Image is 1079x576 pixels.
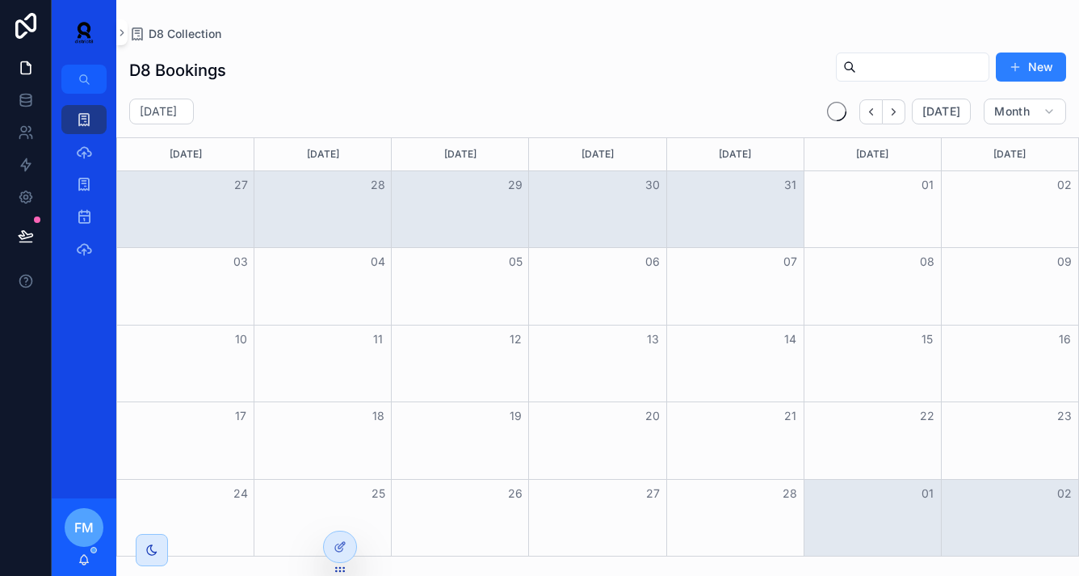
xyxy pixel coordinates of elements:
[506,406,525,426] button: 19
[917,484,937,503] button: 01
[643,252,662,271] button: 06
[74,518,94,537] span: FM
[780,406,800,426] button: 21
[780,252,800,271] button: 07
[257,138,388,170] div: [DATE]
[120,138,251,170] div: [DATE]
[231,175,250,195] button: 27
[780,175,800,195] button: 31
[52,94,116,284] div: scrollable content
[1055,406,1074,426] button: 23
[1055,175,1074,195] button: 02
[129,26,221,42] a: D8 Collection
[140,103,177,120] h2: [DATE]
[643,330,662,349] button: 13
[368,406,388,426] button: 18
[231,330,250,349] button: 10
[643,406,662,426] button: 20
[368,175,388,195] button: 28
[917,330,937,349] button: 15
[643,484,662,503] button: 27
[531,138,663,170] div: [DATE]
[917,252,937,271] button: 08
[368,252,388,271] button: 04
[506,484,525,503] button: 26
[149,26,221,42] span: D8 Collection
[917,175,937,195] button: 01
[859,99,883,124] button: Back
[807,138,938,170] div: [DATE]
[116,137,1079,557] div: Month View
[922,104,960,119] span: [DATE]
[917,406,937,426] button: 22
[394,138,526,170] div: [DATE]
[65,19,103,45] img: App logo
[231,406,250,426] button: 17
[780,484,800,503] button: 28
[368,484,388,503] button: 25
[506,330,525,349] button: 12
[506,252,525,271] button: 05
[129,59,226,82] h1: D8 Bookings
[912,99,971,124] button: [DATE]
[368,330,388,349] button: 11
[944,138,1076,170] div: [DATE]
[506,175,525,195] button: 29
[994,104,1030,119] span: Month
[883,99,905,124] button: Next
[996,53,1066,82] button: New
[670,138,801,170] div: [DATE]
[231,484,250,503] button: 24
[780,330,800,349] button: 14
[1055,330,1074,349] button: 16
[1055,484,1074,503] button: 02
[231,252,250,271] button: 03
[643,175,662,195] button: 30
[1055,252,1074,271] button: 09
[984,99,1066,124] button: Month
